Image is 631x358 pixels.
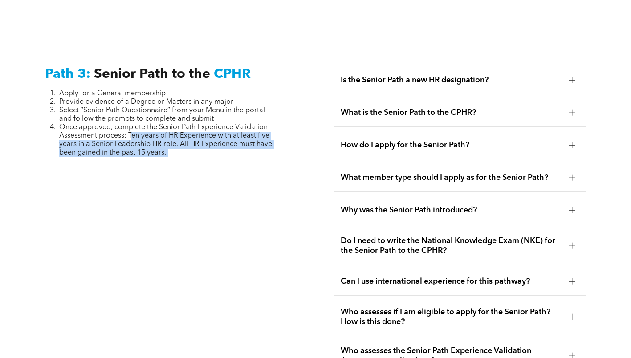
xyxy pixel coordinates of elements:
[341,277,562,286] span: Can I use international experience for this pathway?
[341,307,562,327] span: Who assesses if I am eligible to apply for the Senior Path? How is this done?
[341,236,562,256] span: Do I need to write the National Knowledge Exam (NKE) for the Senior Path to the CPHR?
[59,124,272,156] span: Once approved, complete the Senior Path Experience Validation Assessment process: Ten years of HR...
[341,75,562,85] span: Is the Senior Path a new HR designation?
[341,140,562,150] span: How do I apply for the Senior Path?
[94,68,210,81] span: Senior Path to the
[341,205,562,215] span: Why was the Senior Path introduced?
[214,68,251,81] span: CPHR
[59,107,265,122] span: Select “Senior Path Questionnaire” from your Menu in the portal and follow the prompts to complet...
[341,173,562,183] span: What member type should I apply as for the Senior Path?
[45,68,90,81] span: Path 3:
[59,90,166,97] span: Apply for a General membership
[59,98,233,106] span: Provide evidence of a Degree or Masters in any major
[341,108,562,118] span: What is the Senior Path to the CPHR?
